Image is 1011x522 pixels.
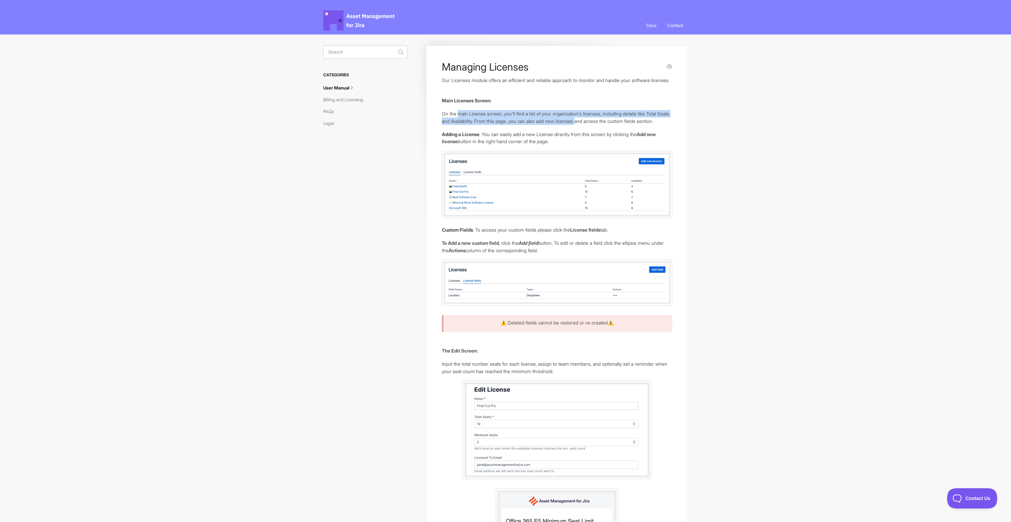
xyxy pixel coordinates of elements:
[323,69,407,81] h3: Categories
[442,151,672,218] img: file-42Hoaol4Sj.jpg
[519,240,538,246] b: Add field
[442,110,672,125] p: On the main License screen, you'll find a list of your organization's licenses, including details...
[323,94,368,105] a: Billing and Licensing
[442,61,662,73] h1: Managing Licenses
[442,226,672,234] p: : To access your custom fields please click the tab.
[662,16,688,34] a: Contact
[323,82,360,93] a: User Manual
[449,247,465,253] b: Actions
[442,131,672,145] p: : You can easily add a new License directly from this screen by clicking the button in the right ...
[442,239,672,254] p: , click the button. To edit or delete a field click the ellipsis menu under the column of the cor...
[442,98,491,103] strong: Main Licenses Screen:
[570,227,601,233] b: License fields
[442,348,478,354] b: The Edit Screen:
[442,77,672,84] p: Our Licenses module offers an efficient and reliable approach to monitor and handle your software...
[667,63,672,71] a: Print this Article
[323,45,407,59] input: Search
[442,260,672,305] img: file-MqFPEDZttU.jpg
[442,227,473,233] strong: Custom Fields
[463,381,652,479] img: NuLMUnLFD-nKejD-h6ofm7IfqpFbgq_2ZPJ76S2qBaPajPe5XoikUhvuUmWz77EE-CPXrWlVpHDRCWfyOf4tcp21HUvl_8vqE...
[442,360,672,375] p: Input the total number seats for each license, assign to team members, and optionally set a remin...
[323,10,396,31] span: Asset Management for Jira Docs
[450,319,663,327] p: ⚠️ Deleted fields cannot be restored or re-created⚠️
[323,118,339,129] a: Legal
[442,131,479,137] strong: Adding a License
[947,488,997,508] iframe: Toggle Customer Support
[641,16,661,34] a: Docs
[323,106,339,117] a: FAQs
[442,240,499,246] b: To Add a new custom field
